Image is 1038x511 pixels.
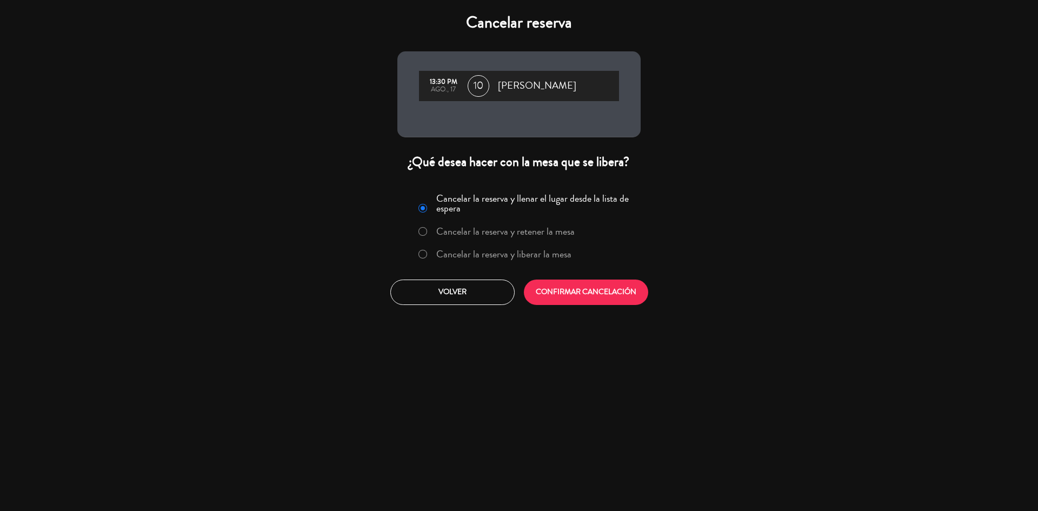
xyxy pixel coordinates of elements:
[397,13,641,32] h4: Cancelar reserva
[436,194,634,213] label: Cancelar la reserva y llenar el lugar desde la lista de espera
[468,75,489,97] span: 10
[524,280,648,305] button: CONFIRMAR CANCELACIÓN
[424,78,462,86] div: 13:30 PM
[397,154,641,170] div: ¿Qué desea hacer con la mesa que se libera?
[436,249,571,259] label: Cancelar la reserva y liberar la mesa
[436,227,575,236] label: Cancelar la reserva y retener la mesa
[390,280,515,305] button: Volver
[424,86,462,94] div: ago., 17
[498,78,576,94] span: [PERSON_NAME]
